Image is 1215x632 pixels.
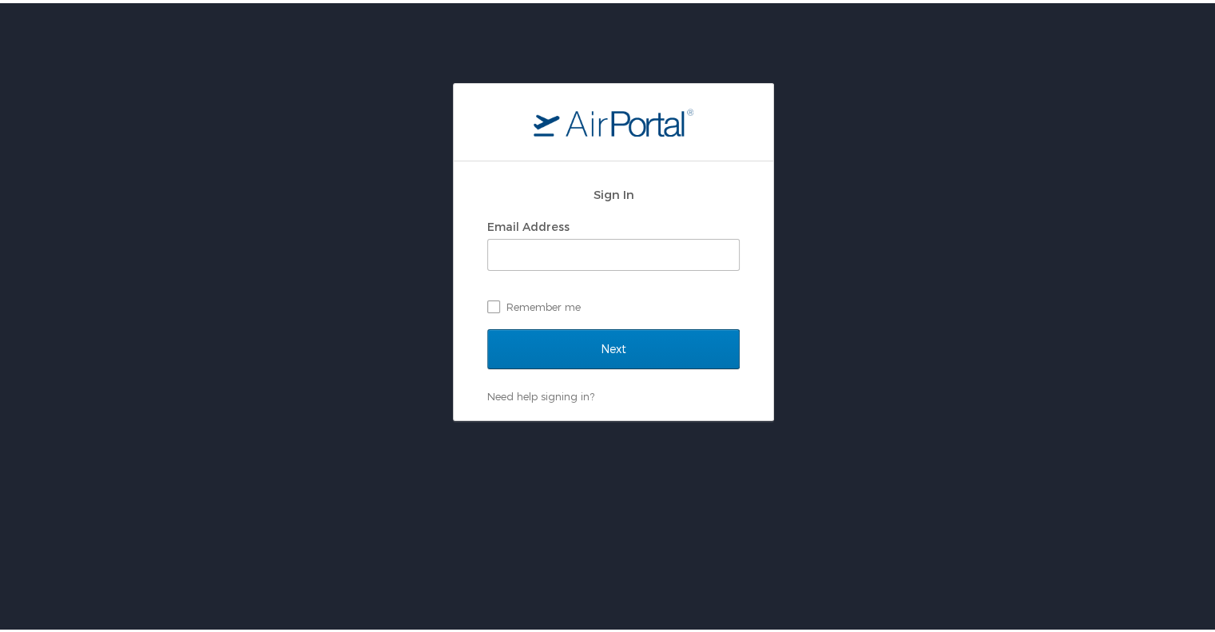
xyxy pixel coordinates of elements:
[534,105,693,133] img: logo
[487,387,594,399] a: Need help signing in?
[487,182,740,201] h2: Sign In
[487,292,740,316] label: Remember me
[487,217,570,230] label: Email Address
[487,326,740,366] input: Next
